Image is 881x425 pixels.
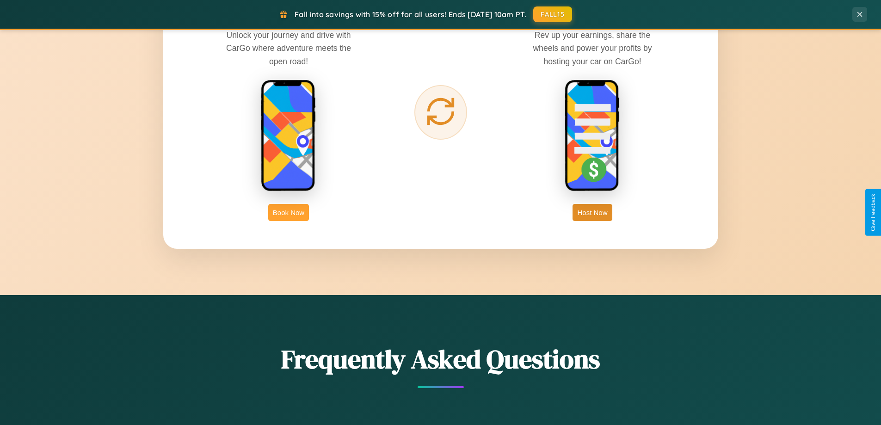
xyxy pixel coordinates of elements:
span: Fall into savings with 15% off for all users! Ends [DATE] 10am PT. [295,10,526,19]
img: rent phone [261,80,316,192]
div: Give Feedback [870,194,876,231]
p: Rev up your earnings, share the wheels and power your profits by hosting your car on CarGo! [523,29,662,68]
button: Host Now [573,204,612,221]
img: host phone [565,80,620,192]
button: Book Now [268,204,309,221]
h2: Frequently Asked Questions [163,341,718,377]
p: Unlock your journey and drive with CarGo where adventure meets the open road! [219,29,358,68]
button: FALL15 [533,6,572,22]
